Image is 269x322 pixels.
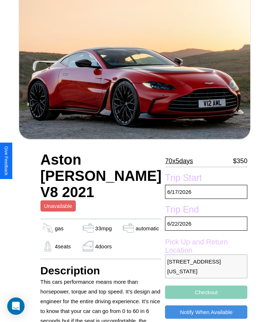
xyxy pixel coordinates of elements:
p: 6 / 17 / 2026 [165,185,247,199]
label: Pick Up and Return Location [165,238,247,254]
p: $ 350 [233,155,247,167]
p: gas [55,223,64,233]
img: gas [121,223,135,234]
p: [STREET_ADDRESS][US_STATE] [165,254,247,278]
p: 4 seats [55,241,71,251]
p: 4 doors [95,241,112,251]
p: Unavailable [44,201,72,211]
div: Give Feedback [4,146,9,175]
img: gas [81,241,95,252]
p: 33 mpg [95,223,112,233]
button: Notify When Available [165,305,247,319]
img: gas [40,223,55,234]
label: Trip End [165,204,247,217]
label: Trip Start [165,173,247,185]
div: Open Intercom Messenger [7,297,25,315]
p: automatic [135,223,159,233]
img: gas [40,241,55,252]
p: 70 x 5 days [165,155,193,167]
img: gas [81,223,95,234]
h3: Description [40,265,162,277]
p: 6 / 22 / 2026 [165,217,247,231]
h2: Aston [PERSON_NAME] V8 2021 [40,152,162,200]
button: Checkout [165,286,247,299]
